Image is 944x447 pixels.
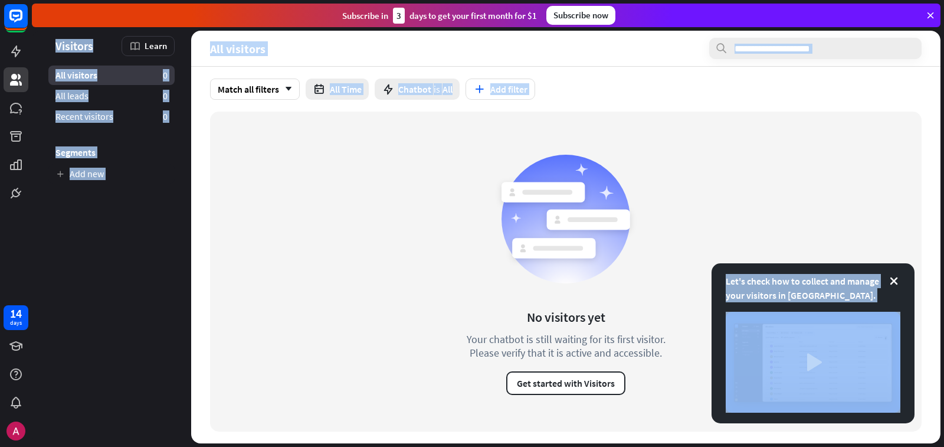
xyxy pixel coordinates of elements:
a: All leads 0 [48,86,175,106]
span: Visitors [55,39,93,53]
a: 14 days [4,305,28,330]
div: Subscribe in days to get your first month for $1 [342,8,537,24]
a: Recent visitors 0 [48,107,175,126]
div: 14 [10,308,22,319]
div: Subscribe now [546,6,615,25]
span: All visitors [55,69,97,81]
iframe: LiveChat chat widget [713,25,944,447]
aside: 0 [163,90,168,102]
span: All leads [55,90,88,102]
span: Learn [145,40,167,51]
aside: 0 [163,69,168,81]
div: Match all filters [210,79,300,100]
div: days [10,319,22,327]
span: is [434,83,440,95]
span: Recent visitors [55,110,113,123]
div: Your chatbot is still waiting for its first visitor. Please verify that it is active and accessible. [445,332,687,360]
button: All Time [306,79,369,100]
button: Add filter [466,79,535,100]
button: Get started with Visitors [506,371,625,395]
a: Add new [48,164,175,184]
span: All [442,83,453,95]
div: 3 [393,8,405,24]
span: Chatbot [398,83,431,95]
h3: Segments [48,146,175,158]
span: All visitors [210,42,265,56]
i: arrow_down [279,86,292,93]
div: No visitors yet [527,309,605,325]
aside: 0 [163,110,168,123]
